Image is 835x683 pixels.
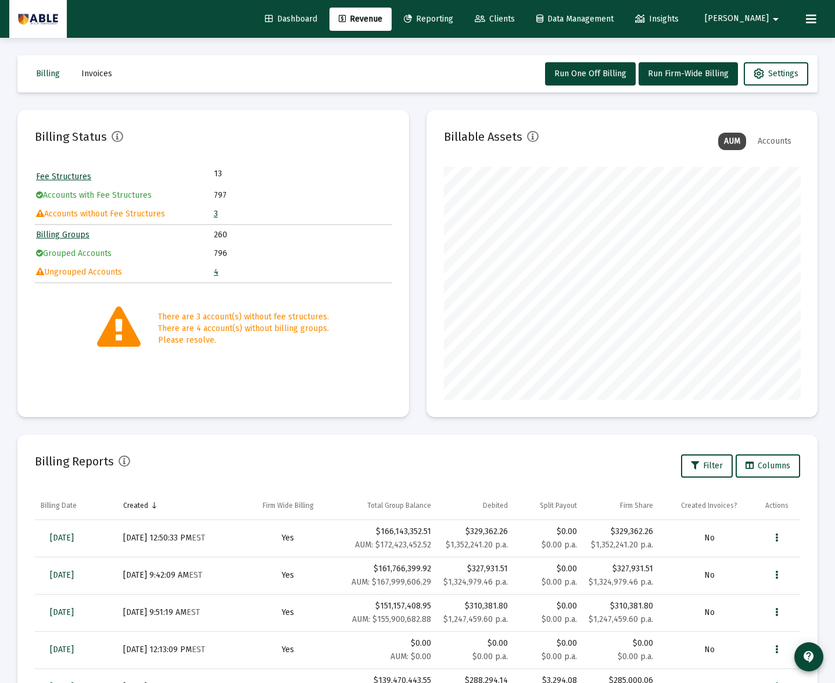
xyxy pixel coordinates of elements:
[443,638,508,649] div: $0.00
[123,570,234,581] div: [DATE] 9:42:09 AM
[465,8,524,31] a: Clients
[527,8,623,31] a: Data Management
[339,14,382,24] span: Revenue
[744,62,808,86] button: Settings
[765,501,789,510] div: Actions
[192,533,205,543] small: EST
[18,8,58,31] img: Dashboard
[752,133,797,150] div: Accounts
[443,614,508,624] small: $1,247,459.60 p.a.
[50,533,74,543] span: [DATE]
[367,501,431,510] div: Total Group Balance
[681,454,733,478] button: Filter
[189,570,202,580] small: EST
[514,492,582,520] td: Column Split Payout
[519,526,576,551] div: $0.00
[72,62,121,86] button: Invoices
[589,614,653,624] small: $1,247,459.60 p.a.
[81,69,112,79] span: Invoices
[265,14,317,24] span: Dashboard
[589,526,654,538] div: $329,362.26
[123,644,234,656] div: [DATE] 12:13:09 PM
[390,652,431,661] small: AUM: $0.00
[41,601,83,624] a: [DATE]
[41,638,83,661] a: [DATE]
[214,245,390,262] td: 796
[352,614,431,624] small: AUM: $155,900,682.88
[665,532,753,544] div: No
[239,492,337,520] td: Column Firm Wide Billing
[256,8,327,31] a: Dashboard
[542,540,577,550] small: $0.00 p.a.
[542,614,577,624] small: $0.00 p.a.
[759,492,800,520] td: Column Actions
[395,8,463,31] a: Reporting
[263,501,314,510] div: Firm Wide Billing
[404,14,453,24] span: Reporting
[123,501,148,510] div: Created
[589,638,654,649] div: $0.00
[123,607,234,618] div: [DATE] 9:51:19 AM
[665,570,753,581] div: No
[50,607,74,617] span: [DATE]
[472,652,508,661] small: $0.00 p.a.
[158,335,329,346] div: Please resolve.
[41,501,77,510] div: Billing Date
[36,69,60,79] span: Billing
[41,564,83,587] a: [DATE]
[36,205,213,223] td: Accounts without Fee Structures
[626,8,688,31] a: Insights
[192,645,205,654] small: EST
[343,563,431,588] div: $161,766,399.92
[769,8,783,31] mat-icon: arrow_drop_down
[36,245,213,262] td: Grouped Accounts
[158,311,329,323] div: There are 3 account(s) without fee structures.
[443,600,508,612] div: $310,381.80
[665,607,753,618] div: No
[545,62,636,86] button: Run One Off Billing
[665,644,753,656] div: No
[343,638,431,663] div: $0.00
[245,607,331,618] div: Yes
[681,501,737,510] div: Created Invoices?
[542,652,577,661] small: $0.00 p.a.
[50,645,74,654] span: [DATE]
[446,540,508,550] small: $1,352,241.20 p.a.
[214,187,390,204] td: 797
[123,532,234,544] div: [DATE] 12:50:33 PM
[41,527,83,550] a: [DATE]
[35,452,114,471] h2: Billing Reports
[635,14,679,24] span: Insights
[540,501,577,510] div: Split Payout
[483,501,508,510] div: Debited
[718,133,746,150] div: AUM
[50,570,74,580] span: [DATE]
[705,14,769,24] span: [PERSON_NAME]
[245,570,331,581] div: Yes
[444,127,522,146] h2: Billable Assets
[343,600,431,625] div: $151,157,408.95
[754,69,798,79] span: Settings
[214,267,218,277] a: 4
[536,14,614,24] span: Data Management
[245,532,331,544] div: Yes
[519,638,576,663] div: $0.00
[746,461,790,471] span: Columns
[36,264,213,281] td: Ungrouped Accounts
[475,14,515,24] span: Clients
[27,62,69,86] button: Billing
[214,226,390,244] td: 260
[691,461,723,471] span: Filter
[648,69,729,79] span: Run Firm-Wide Billing
[214,168,302,180] td: 13
[591,540,653,550] small: $1,352,241.20 p.a.
[519,600,576,625] div: $0.00
[36,187,213,204] td: Accounts with Fee Structures
[437,492,514,520] td: Column Debited
[519,563,576,588] div: $0.00
[620,501,653,510] div: Firm Share
[443,563,508,575] div: $327,931.51
[355,540,431,550] small: AUM: $172,423,452.52
[443,526,508,538] div: $329,362.26
[589,600,654,612] div: $310,381.80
